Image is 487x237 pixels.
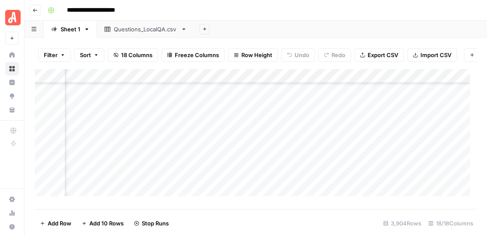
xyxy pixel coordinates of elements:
[5,192,19,206] a: Settings
[425,216,477,230] div: 18/18 Columns
[129,216,174,230] button: Stop Runs
[48,219,71,228] span: Add Row
[80,51,91,59] span: Sort
[368,51,398,59] span: Export CSV
[44,51,58,59] span: Filter
[5,220,19,234] button: Help + Support
[407,48,457,62] button: Import CSV
[44,21,97,38] a: Sheet 1
[420,51,451,59] span: Import CSV
[61,25,80,33] div: Sheet 1
[281,48,315,62] button: Undo
[97,21,194,38] a: Questions_LocalQA.csv
[121,51,152,59] span: 18 Columns
[354,48,404,62] button: Export CSV
[5,7,19,28] button: Workspace: Angi
[5,62,19,76] a: Browse
[332,51,345,59] span: Redo
[89,219,124,228] span: Add 10 Rows
[74,48,104,62] button: Sort
[76,216,129,230] button: Add 10 Rows
[228,48,278,62] button: Row Height
[5,10,21,25] img: Angi Logo
[175,51,219,59] span: Freeze Columns
[380,216,425,230] div: 3,904 Rows
[241,51,272,59] span: Row Height
[114,25,177,33] div: Questions_LocalQA.csv
[161,48,225,62] button: Freeze Columns
[38,48,71,62] button: Filter
[5,48,19,62] a: Home
[5,89,19,103] a: Opportunities
[5,76,19,89] a: Insights
[35,216,76,230] button: Add Row
[108,48,158,62] button: 18 Columns
[142,219,169,228] span: Stop Runs
[5,103,19,117] a: Your Data
[318,48,351,62] button: Redo
[5,206,19,220] a: Usage
[295,51,309,59] span: Undo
